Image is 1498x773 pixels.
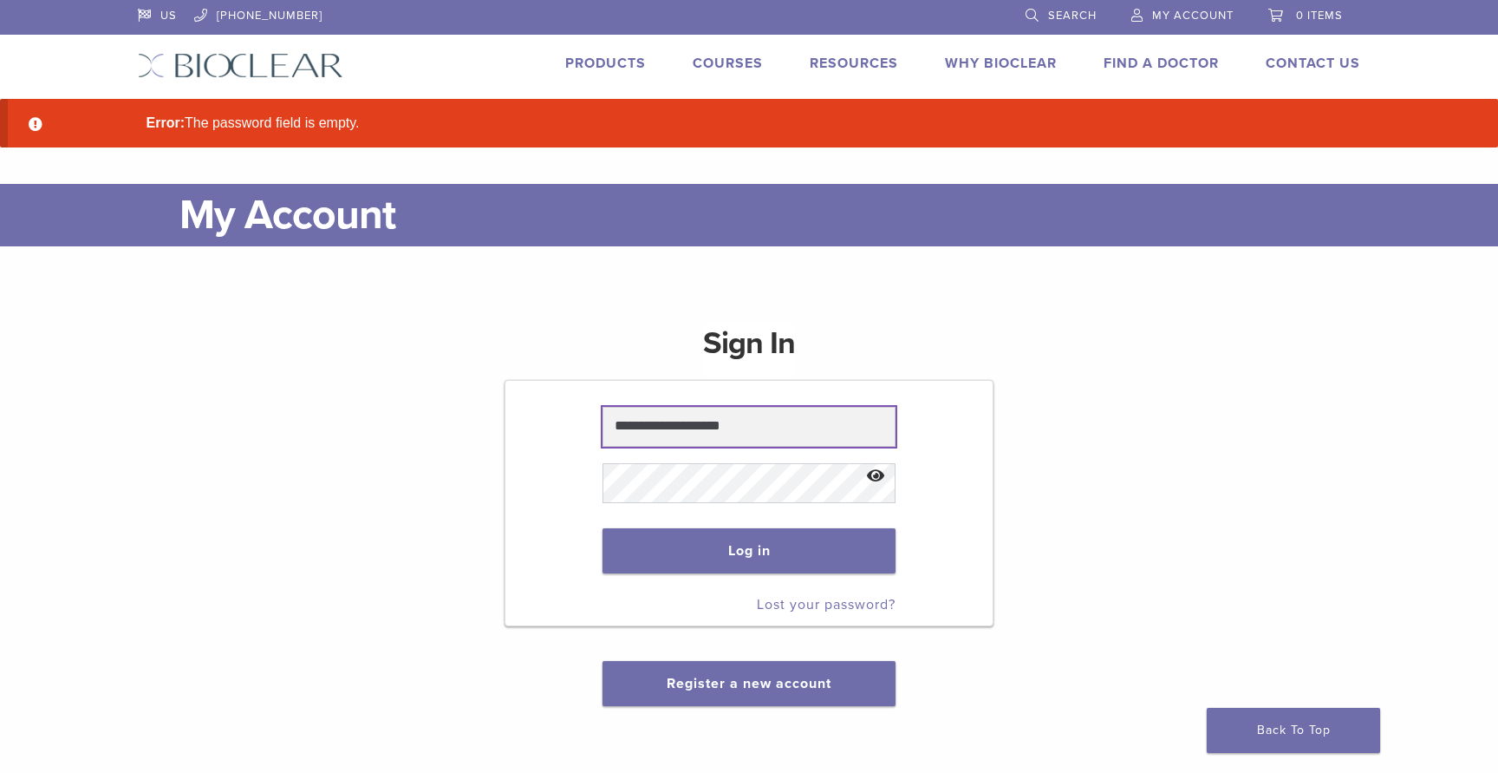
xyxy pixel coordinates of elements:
[1266,55,1360,72] a: Contact Us
[138,53,343,78] img: Bioclear
[1296,9,1343,23] span: 0 items
[1207,708,1380,753] a: Back To Top
[602,528,895,573] button: Log in
[147,115,185,130] strong: Error:
[602,661,896,706] button: Register a new account
[1048,9,1097,23] span: Search
[757,596,896,613] a: Lost your password?
[565,55,646,72] a: Products
[1152,9,1234,23] span: My Account
[945,55,1057,72] a: Why Bioclear
[810,55,898,72] a: Resources
[179,184,1360,246] h1: My Account
[857,455,895,499] button: Show password
[1104,55,1219,72] a: Find A Doctor
[703,323,795,378] h1: Sign In
[667,675,831,692] a: Register a new account
[140,113,1388,134] li: The password field is empty.
[693,55,763,72] a: Courses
